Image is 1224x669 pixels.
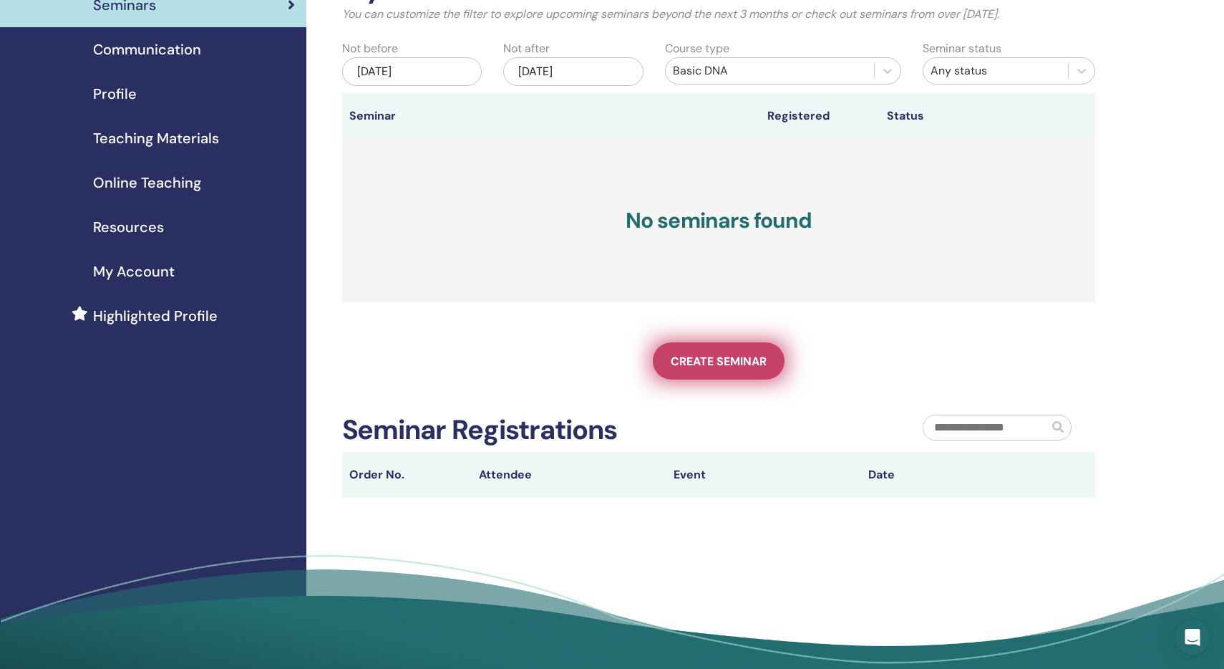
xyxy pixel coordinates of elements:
label: Not after [503,40,550,57]
span: Communication [93,39,201,60]
th: Attendee [472,452,666,498]
label: Seminar status [923,40,1001,57]
th: Status [880,93,1059,139]
div: [DATE] [503,57,643,86]
a: Create seminar [653,342,785,380]
div: Open Intercom Messenger [1175,620,1210,655]
span: Profile [93,83,137,105]
th: Date [861,452,1056,498]
span: Highlighted Profile [93,305,218,327]
th: Event [666,452,861,498]
p: You can customize the filter to explore upcoming seminars beyond the next 3 months or check out s... [342,6,1096,23]
span: My Account [93,261,175,282]
div: Any status [931,62,1061,80]
th: Seminar [342,93,462,139]
span: Resources [93,216,164,238]
th: Registered [760,93,880,139]
span: Teaching Materials [93,127,219,149]
h2: Seminar Registrations [342,414,618,447]
span: Online Teaching [93,172,201,193]
label: Course type [665,40,729,57]
div: [DATE] [342,57,482,86]
h3: No seminars found [342,139,1096,302]
label: Not before [342,40,398,57]
span: Create seminar [671,354,767,369]
div: Basic DNA [673,62,868,80]
th: Order No. [342,452,472,498]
